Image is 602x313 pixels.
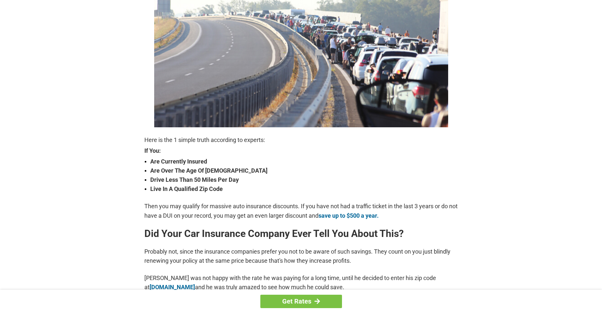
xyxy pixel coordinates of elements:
p: Then you may qualify for massive auto insurance discounts. If you have not had a traffic ticket i... [144,202,458,220]
strong: Are Currently Insured [150,157,458,166]
p: Here is the 1 simple truth according to experts: [144,135,458,145]
a: Get Rates [260,295,342,308]
strong: If You: [144,148,458,154]
strong: Drive Less Than 50 Miles Per Day [150,175,458,184]
h2: Did Your Car Insurance Company Ever Tell You About This? [144,228,458,239]
a: save up to $500 a year. [318,212,379,219]
a: [DOMAIN_NAME] [150,284,195,290]
strong: Live In A Qualified Zip Code [150,184,458,194]
strong: Are Over The Age Of [DEMOGRAPHIC_DATA] [150,166,458,175]
p: [PERSON_NAME] was not happy with the rate he was paying for a long time, until he decided to ente... [144,274,458,292]
p: Probably not, since the insurance companies prefer you not to be aware of such savings. They coun... [144,247,458,265]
